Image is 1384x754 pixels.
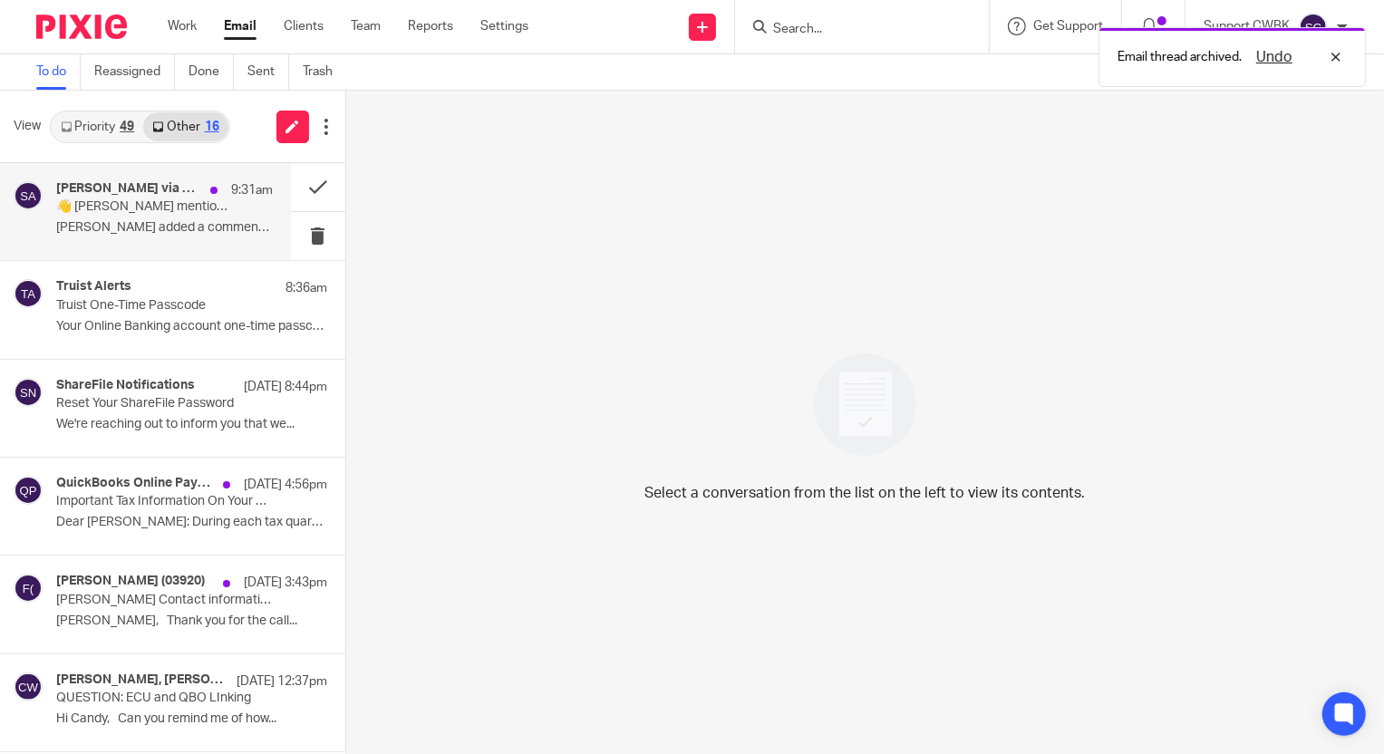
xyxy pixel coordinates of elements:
p: We're reaching out to inform you that we... [56,417,327,432]
h4: [PERSON_NAME] via Asana [56,181,201,197]
img: svg%3E [14,476,43,505]
p: [PERSON_NAME] added a comment SR [PERSON_NAME] added a... [56,220,273,236]
a: Team [351,17,381,35]
p: Dear [PERSON_NAME]: During each tax quarter... [56,515,327,530]
img: image [802,342,928,468]
span: View [14,117,41,136]
a: Sent [247,54,289,90]
a: Reassigned [94,54,175,90]
p: [DATE] 8:44pm [244,378,327,396]
img: svg%3E [14,378,43,407]
a: Settings [480,17,528,35]
p: QUESTION: ECU and QBO LInking [56,691,273,706]
p: 8:36am [286,279,327,297]
a: Trash [303,54,346,90]
p: Select a conversation from the list on the left to view its contents. [644,482,1085,504]
h4: ShareFile Notifications [56,378,195,393]
p: [DATE] 4:56pm [244,476,327,494]
p: Your Online Banking account one-time passcode. ... [56,319,327,334]
div: 16 [205,121,219,133]
p: Truist One-Time Passcode [56,298,273,314]
img: svg%3E [14,672,43,701]
p: Email thread archived. [1118,48,1242,66]
img: svg%3E [14,279,43,308]
img: svg%3E [14,574,43,603]
p: [PERSON_NAME] Contact information [56,593,273,608]
img: svg%3E [14,181,43,210]
a: Clients [284,17,324,35]
a: Other16 [143,112,227,141]
a: Done [189,54,234,90]
a: Work [168,17,197,35]
img: Pixie [36,14,127,39]
p: 9:31am [231,181,273,199]
p: [DATE] 12:37pm [237,672,327,691]
a: Priority49 [52,112,143,141]
h4: Truist Alerts [56,279,131,295]
p: [DATE] 3:43pm [244,574,327,592]
p: Important Tax Information On Your Federal Payment and Filing [56,494,273,509]
h4: QuickBooks Online Payroll [56,476,214,491]
img: svg%3E [1299,13,1328,42]
p: [PERSON_NAME], Thank you for the call... [56,614,327,629]
a: Email [224,17,256,35]
a: Reports [408,17,453,35]
p: Hi Candy, Can you remind me of how... [56,711,327,727]
p: 👋 [PERSON_NAME] mentioned you: (unnamed task) [KCS Funko 20250418] [56,199,229,215]
h4: [PERSON_NAME] (03920) [56,574,205,589]
p: Reset Your ShareFile Password [56,396,273,411]
h4: [PERSON_NAME], [PERSON_NAME] [56,672,227,688]
a: To do [36,54,81,90]
div: 49 [120,121,134,133]
button: Undo [1251,46,1298,68]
